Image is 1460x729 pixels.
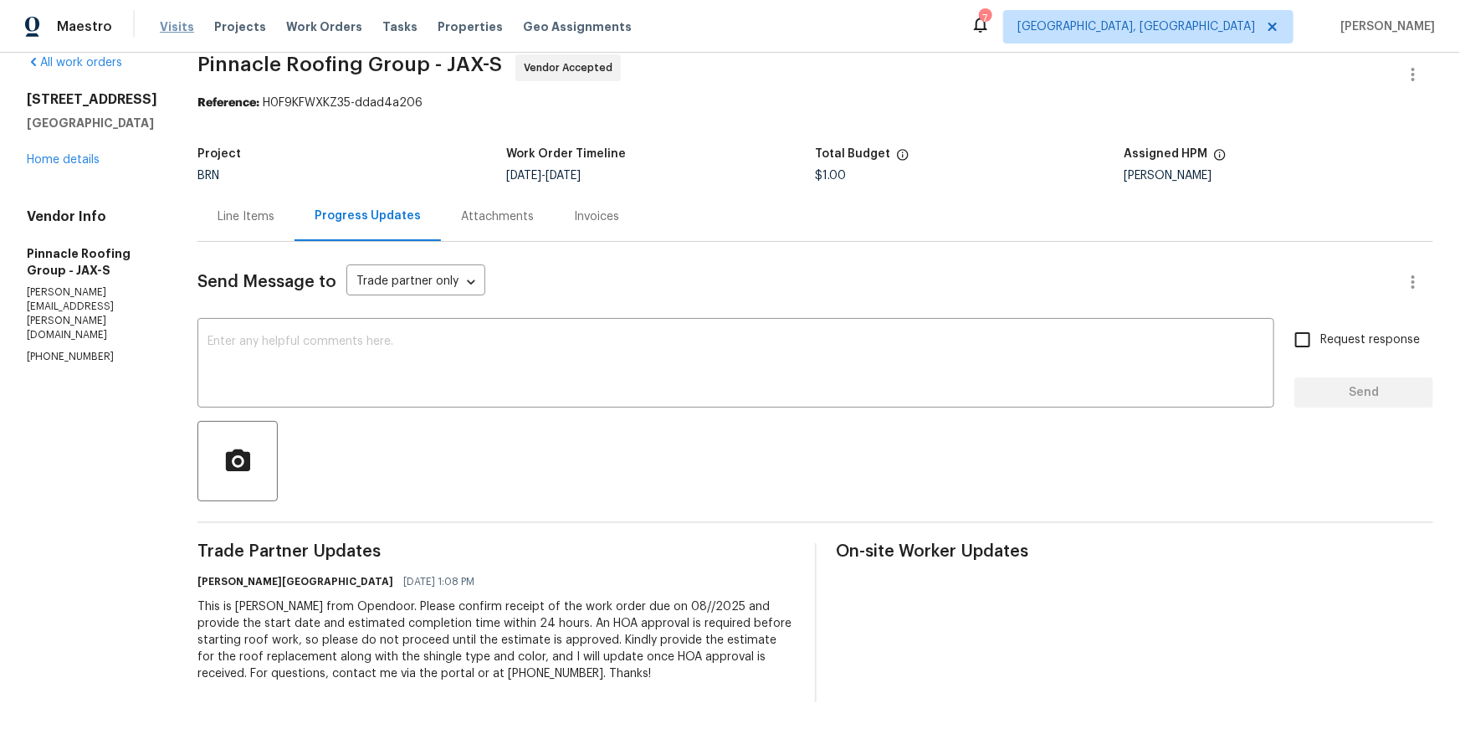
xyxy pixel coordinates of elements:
span: The total cost of line items that have been proposed by Opendoor. This sum includes line items th... [896,148,909,170]
span: Trade Partner Updates [197,543,795,560]
span: Vendor Accepted [524,59,619,76]
h5: Work Order Timeline [506,148,626,160]
span: The hpm assigned to this work order. [1213,148,1227,170]
h5: Project [197,148,241,160]
span: Request response [1320,331,1420,349]
span: On-site Worker Updates [837,543,1434,560]
div: Line Items [218,208,274,225]
span: [GEOGRAPHIC_DATA], [GEOGRAPHIC_DATA] [1017,18,1255,35]
span: BRN [197,170,219,182]
p: [PHONE_NUMBER] [27,350,157,364]
div: H0F9KFWXKZ35-ddad4a206 [197,95,1433,111]
span: Properties [438,18,503,35]
span: Tasks [382,21,418,33]
b: Reference: [197,97,259,109]
div: 7 [979,10,991,27]
a: All work orders [27,57,122,69]
span: Projects [214,18,266,35]
h4: Vendor Info [27,208,157,225]
span: Visits [160,18,194,35]
h5: Assigned HPM [1124,148,1208,160]
div: This is [PERSON_NAME] from Opendoor. Please confirm receipt of the work order due on 08//2025 and... [197,598,795,682]
span: Pinnacle Roofing Group - JAX-S [197,54,502,74]
span: Geo Assignments [523,18,632,35]
div: Attachments [461,208,534,225]
h6: [PERSON_NAME][GEOGRAPHIC_DATA] [197,573,393,590]
h2: [STREET_ADDRESS] [27,91,157,108]
span: Send Message to [197,274,336,290]
h5: Total Budget [816,148,891,160]
span: Maestro [57,18,112,35]
div: Progress Updates [315,208,421,224]
span: [DATE] 1:08 PM [403,573,474,590]
span: [DATE] [506,170,541,182]
h5: Pinnacle Roofing Group - JAX-S [27,245,157,279]
a: Home details [27,154,100,166]
h5: [GEOGRAPHIC_DATA] [27,115,157,131]
p: [PERSON_NAME][EMAIL_ADDRESS][PERSON_NAME][DOMAIN_NAME] [27,285,157,343]
div: Trade partner only [346,269,485,296]
div: Invoices [574,208,619,225]
div: [PERSON_NAME] [1124,170,1433,182]
span: Work Orders [286,18,362,35]
span: [PERSON_NAME] [1334,18,1435,35]
span: [DATE] [546,170,581,182]
span: - [506,170,581,182]
span: $1.00 [816,170,847,182]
